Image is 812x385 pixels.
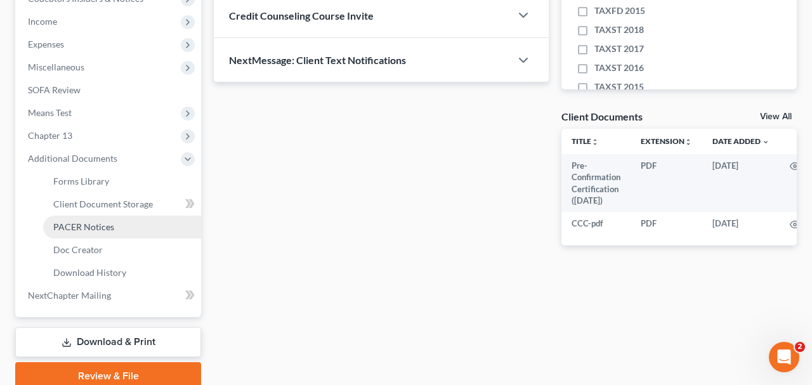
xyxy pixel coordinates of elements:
span: SOFA Review [28,84,81,95]
a: NextChapter Mailing [18,284,201,307]
span: Credit Counseling Course Invite [229,10,374,22]
span: Doc Creator [53,244,103,255]
a: PACER Notices [43,216,201,238]
span: 2 [795,342,805,352]
a: View All [760,112,792,121]
td: [DATE] [702,212,780,235]
span: Chapter 13 [28,130,72,141]
span: Expenses [28,39,64,49]
span: NextMessage: Client Text Notifications [229,54,406,66]
span: Forms Library [53,176,109,186]
a: SOFA Review [18,79,201,101]
td: CCC-pdf [561,212,631,235]
span: Income [28,16,57,27]
a: Titleunfold_more [572,136,599,146]
a: Date Added expand_more [712,136,769,146]
span: TAXST 2017 [594,42,644,55]
a: Doc Creator [43,238,201,261]
a: Download History [43,261,201,284]
div: Client Documents [561,110,643,123]
i: expand_more [762,138,769,146]
span: Means Test [28,107,72,118]
td: Pre-Confirmation Certification ([DATE]) [561,154,631,212]
a: Download & Print [15,327,201,357]
i: unfold_more [684,138,692,146]
a: Extensionunfold_more [641,136,692,146]
span: TAXST 2015 [594,81,644,93]
span: Client Document Storage [53,199,153,209]
span: Miscellaneous [28,62,84,72]
span: Additional Documents [28,153,117,164]
a: Client Document Storage [43,193,201,216]
iframe: Intercom live chat [769,342,799,372]
td: PDF [631,154,702,212]
span: TAXFD 2015 [594,4,645,17]
td: [DATE] [702,154,780,212]
span: NextChapter Mailing [28,290,111,301]
a: Forms Library [43,170,201,193]
span: PACER Notices [53,221,114,232]
span: TAXST 2018 [594,23,644,36]
i: unfold_more [591,138,599,146]
td: PDF [631,212,702,235]
span: Download History [53,267,126,278]
span: TAXST 2016 [594,62,644,74]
